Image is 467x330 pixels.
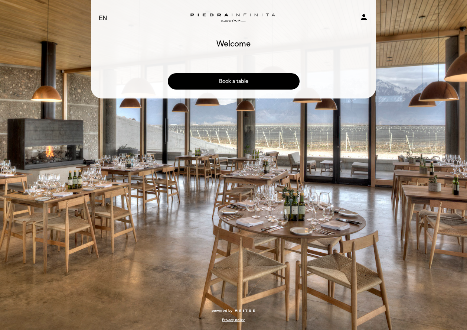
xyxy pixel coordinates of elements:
[359,13,368,22] i: person
[234,309,255,313] img: MEITRE
[212,308,255,313] a: powered by
[212,308,232,313] span: powered by
[187,8,280,29] a: Zuccardi [PERSON_NAME][GEOGRAPHIC_DATA] - Restaurant [PERSON_NAME][GEOGRAPHIC_DATA]
[216,40,251,49] h1: Welcome
[168,73,300,90] button: Book a table
[359,13,368,24] button: person
[222,317,245,323] a: Privacy policy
